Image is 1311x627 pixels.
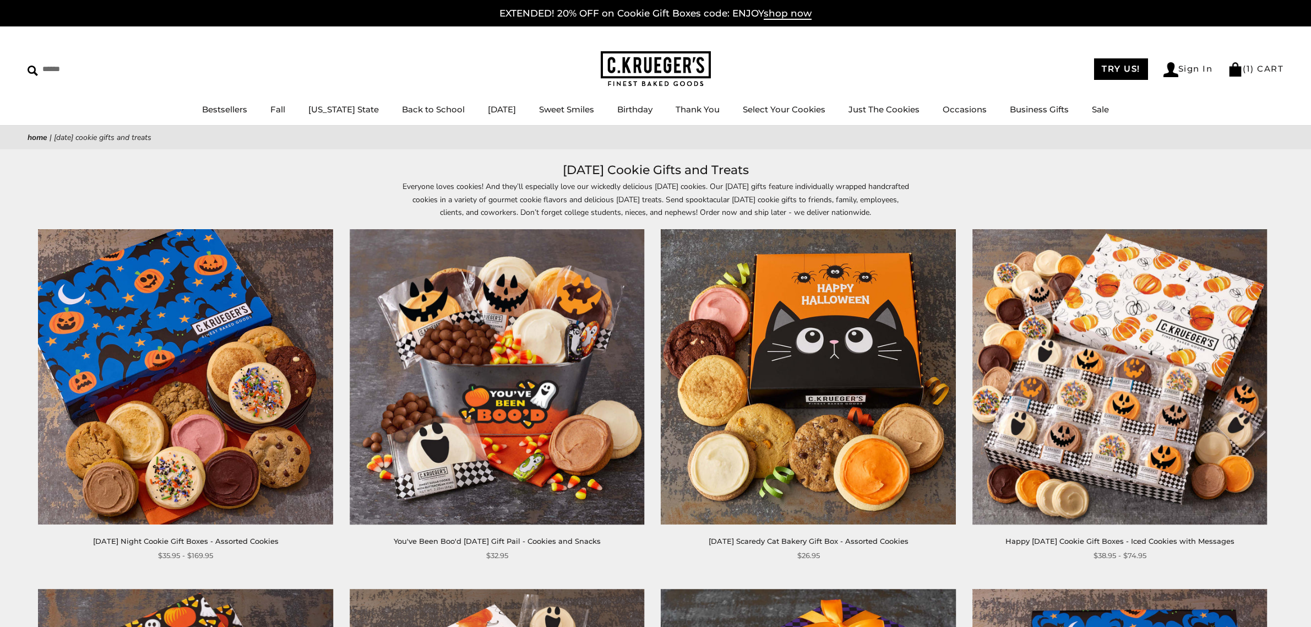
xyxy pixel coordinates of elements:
[308,104,379,115] a: [US_STATE] State
[764,8,812,20] span: shop now
[1163,62,1213,77] a: Sign In
[50,132,52,143] span: |
[350,230,644,525] img: You've Been Boo'd Halloween Gift Pail - Cookies and Snacks
[44,160,1267,180] h1: [DATE] Cookie Gifts and Treats
[499,8,812,20] a: EXTENDED! 20% OFF on Cookie Gift Boxes code: ENJOYshop now
[93,537,279,545] a: [DATE] Night Cookie Gift Boxes - Assorted Cookies
[661,230,956,525] a: Halloween Scaredy Cat Bakery Gift Box - Assorted Cookies
[394,537,601,545] a: You've Been Boo'd [DATE] Gift Pail - Cookies and Snacks
[1092,104,1109,115] a: Sale
[797,550,820,561] span: $26.95
[39,230,333,525] img: Halloween Night Cookie Gift Boxes - Assorted Cookies
[1163,62,1178,77] img: Account
[28,132,47,143] a: Home
[28,131,1283,144] nav: breadcrumbs
[743,104,825,115] a: Select Your Cookies
[1094,58,1148,80] a: TRY US!
[270,104,285,115] a: Fall
[943,104,987,115] a: Occasions
[1247,63,1251,74] span: 1
[1228,63,1283,74] a: (1) CART
[488,104,516,115] a: [DATE]
[28,66,38,76] img: Search
[1228,62,1243,77] img: Bag
[202,104,247,115] a: Bestsellers
[28,61,159,78] input: Search
[402,180,909,218] p: Everyone loves cookies! And they’ll especially love our wickedly delicious [DATE] cookies. Our [D...
[539,104,594,115] a: Sweet Smiles
[601,51,711,87] img: C.KRUEGER'S
[972,230,1267,525] img: Happy Halloween Cookie Gift Boxes - Iced Cookies with Messages
[676,104,720,115] a: Thank You
[486,550,508,561] span: $32.95
[402,104,465,115] a: Back to School
[54,132,151,143] span: [DATE] Cookie Gifts and Treats
[617,104,652,115] a: Birthday
[709,537,909,545] a: [DATE] Scaredy Cat Bakery Gift Box - Assorted Cookies
[661,230,955,525] img: Halloween Scaredy Cat Bakery Gift Box - Assorted Cookies
[848,104,920,115] a: Just The Cookies
[158,550,213,561] span: $35.95 - $169.95
[1005,537,1234,545] a: Happy [DATE] Cookie Gift Boxes - Iced Cookies with Messages
[1094,550,1146,561] span: $38.95 - $74.95
[1010,104,1069,115] a: Business Gifts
